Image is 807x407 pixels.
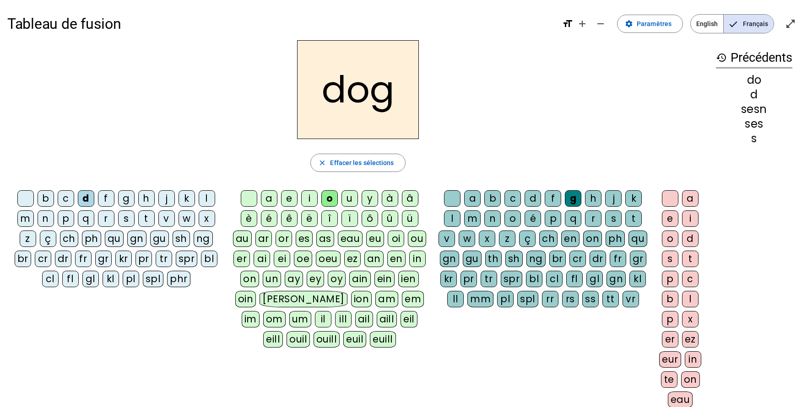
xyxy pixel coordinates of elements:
div: tr [481,271,497,287]
div: ph [606,230,625,247]
div: ouil [287,331,310,348]
div: br [549,251,566,267]
mat-icon: open_in_full [785,18,796,29]
div: ay [285,271,303,287]
div: e [662,210,678,227]
div: un [263,271,281,287]
div: ll [447,291,464,307]
div: pl [497,291,514,307]
h3: Précédents [716,48,792,68]
div: mm [467,291,493,307]
div: g [565,190,581,207]
div: oi [388,230,404,247]
div: v [158,210,175,227]
mat-icon: remove [595,18,606,29]
div: kr [115,251,132,267]
div: ill [335,311,352,327]
button: Diminuer la taille de la police [591,15,610,33]
div: r [585,210,601,227]
div: [PERSON_NAME] [260,291,347,307]
div: an [364,251,384,267]
div: g [118,190,135,207]
div: er [233,251,250,267]
div: pr [460,271,477,287]
div: th [485,251,502,267]
div: b [484,190,501,207]
mat-icon: history [716,52,727,63]
div: ê [281,210,298,227]
div: gu [150,230,169,247]
div: è [241,210,257,227]
div: h [585,190,601,207]
div: t [682,251,699,267]
div: ç [519,230,536,247]
div: p [545,210,561,227]
div: tr [156,251,172,267]
div: te [661,371,677,388]
div: b [38,190,54,207]
div: euill [370,331,395,348]
div: z [499,230,515,247]
div: l [444,210,460,227]
div: in [409,251,426,267]
div: j [605,190,622,207]
div: eill [263,331,283,348]
div: vr [623,291,639,307]
div: ng [194,230,213,247]
div: es [296,230,313,247]
div: z [20,230,36,247]
div: oe [294,251,312,267]
div: er [662,331,678,348]
div: t [625,210,642,227]
div: û [382,210,398,227]
div: p [662,271,678,287]
div: kl [103,271,119,287]
div: à [382,190,398,207]
div: gn [440,251,459,267]
div: ain [349,271,371,287]
div: kr [440,271,457,287]
div: l [682,291,699,307]
div: î [321,210,338,227]
div: do [716,75,792,86]
div: tt [602,291,619,307]
div: d [78,190,94,207]
div: gn [127,230,146,247]
div: ouill [314,331,340,348]
div: é [261,210,277,227]
div: gl [586,271,603,287]
div: ph [82,230,101,247]
div: a [261,190,277,207]
div: ar [255,230,272,247]
div: oin [235,291,256,307]
div: fl [566,271,583,287]
div: fl [62,271,79,287]
div: il [315,311,331,327]
div: h [138,190,155,207]
div: on [681,371,700,388]
div: j [158,190,175,207]
div: r [98,210,114,227]
div: br [15,251,31,267]
div: am [375,291,398,307]
div: o [321,190,338,207]
div: em [402,291,424,307]
div: ch [539,230,558,247]
div: en [387,251,406,267]
div: sh [173,230,190,247]
div: spr [501,271,523,287]
mat-icon: close [318,159,326,167]
div: ï [341,210,358,227]
div: cr [569,251,586,267]
span: Paramètres [637,18,672,29]
div: k [179,190,195,207]
div: bl [526,271,542,287]
button: Paramètres [617,15,683,33]
div: c [504,190,521,207]
div: ë [301,210,318,227]
h1: Tableau de fusion [7,9,555,38]
div: in [685,351,701,368]
div: fr [75,251,92,267]
div: o [504,210,521,227]
div: s [662,251,678,267]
